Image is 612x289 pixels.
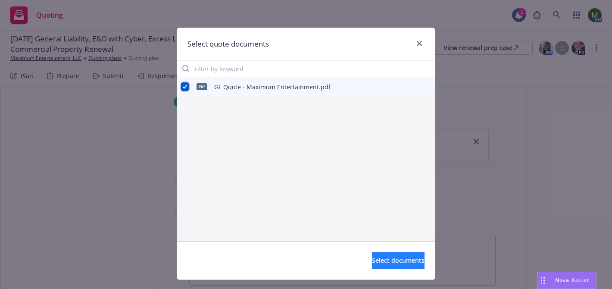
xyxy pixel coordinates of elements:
[410,82,417,92] button: download file
[537,272,548,289] div: Drag to move
[537,272,596,289] button: Nova Assist
[555,276,589,284] span: Nova Assist
[372,252,425,269] button: Select documents
[187,38,269,50] h1: Select quote documents
[372,256,425,264] span: Select documents
[414,38,425,49] a: close
[197,83,207,90] span: pdf
[177,60,435,77] input: Filter by keyword
[214,82,331,91] div: GL Quote - Maximum Entertainment.pdf
[424,82,431,92] button: preview file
